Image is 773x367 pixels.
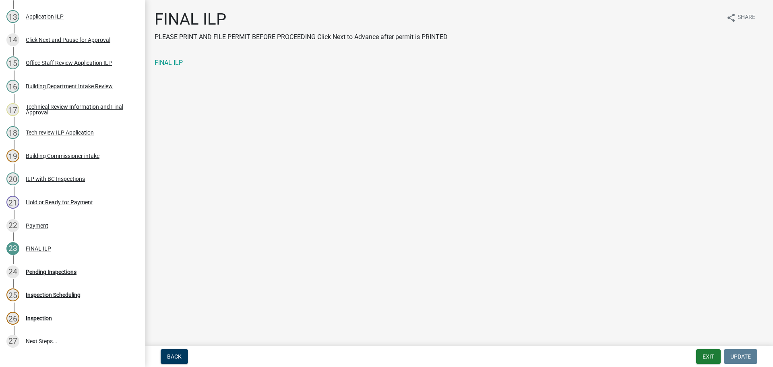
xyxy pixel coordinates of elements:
span: Back [167,353,182,360]
div: Application ILP [26,14,64,19]
div: FINAL ILP [26,246,51,251]
div: 25 [6,288,19,301]
div: Payment [26,223,48,228]
div: 13 [6,10,19,23]
div: Office Staff Review Application ILP [26,60,112,66]
button: Update [724,349,757,364]
a: FINAL ILP [155,59,183,66]
div: 20 [6,172,19,185]
div: 27 [6,335,19,348]
div: 24 [6,265,19,278]
div: 16 [6,80,19,93]
div: 18 [6,126,19,139]
div: 21 [6,196,19,209]
div: Tech review ILP Application [26,130,94,135]
div: Building Department Intake Review [26,83,113,89]
div: Technical Review Information and Final Approval [26,104,132,115]
div: 19 [6,149,19,162]
div: Building Commissioner intake [26,153,99,159]
button: shareShare [720,10,762,25]
button: Back [161,349,188,364]
span: Share [738,13,755,23]
div: Inspection [26,315,52,321]
span: Update [730,353,751,360]
div: 22 [6,219,19,232]
p: PLEASE PRINT AND FILE PERMIT BEFORE PROCEEDING Click Next to Advance after permit is PRINTED [155,32,448,42]
div: 14 [6,33,19,46]
div: 26 [6,312,19,325]
h1: FINAL ILP [155,10,448,29]
div: Hold or Ready for Payment [26,199,93,205]
button: Exit [696,349,721,364]
div: Inspection Scheduling [26,292,81,298]
div: 15 [6,56,19,69]
div: 17 [6,103,19,116]
div: ILP with BC Inspections [26,176,85,182]
div: 23 [6,242,19,255]
div: Pending Inspections [26,269,76,275]
i: share [726,13,736,23]
div: Click Next and Pause for Approval [26,37,110,43]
